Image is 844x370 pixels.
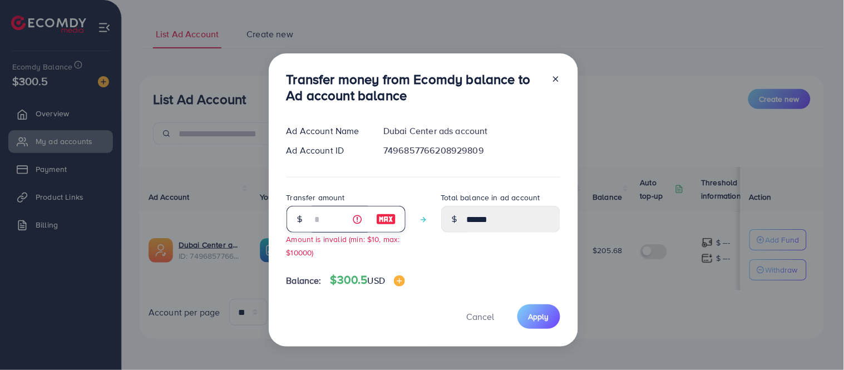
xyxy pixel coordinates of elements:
div: 7496857766208929809 [374,144,569,157]
label: Total balance in ad account [441,192,540,203]
span: Balance: [287,274,322,287]
h4: $300.5 [330,273,405,287]
h3: Transfer money from Ecomdy balance to Ad account balance [287,71,542,103]
div: Ad Account ID [278,144,375,157]
button: Apply [517,304,560,328]
label: Transfer amount [287,192,345,203]
div: Dubai Center ads account [374,125,569,137]
span: USD [368,274,385,287]
button: Cancel [453,304,509,328]
img: image [394,275,405,287]
small: Amount is invalid (min: $10, max: $10000) [287,234,400,257]
iframe: Chat [797,320,836,362]
img: image [376,213,396,226]
div: Ad Account Name [278,125,375,137]
span: Apply [529,311,549,322]
span: Cancel [467,310,495,323]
